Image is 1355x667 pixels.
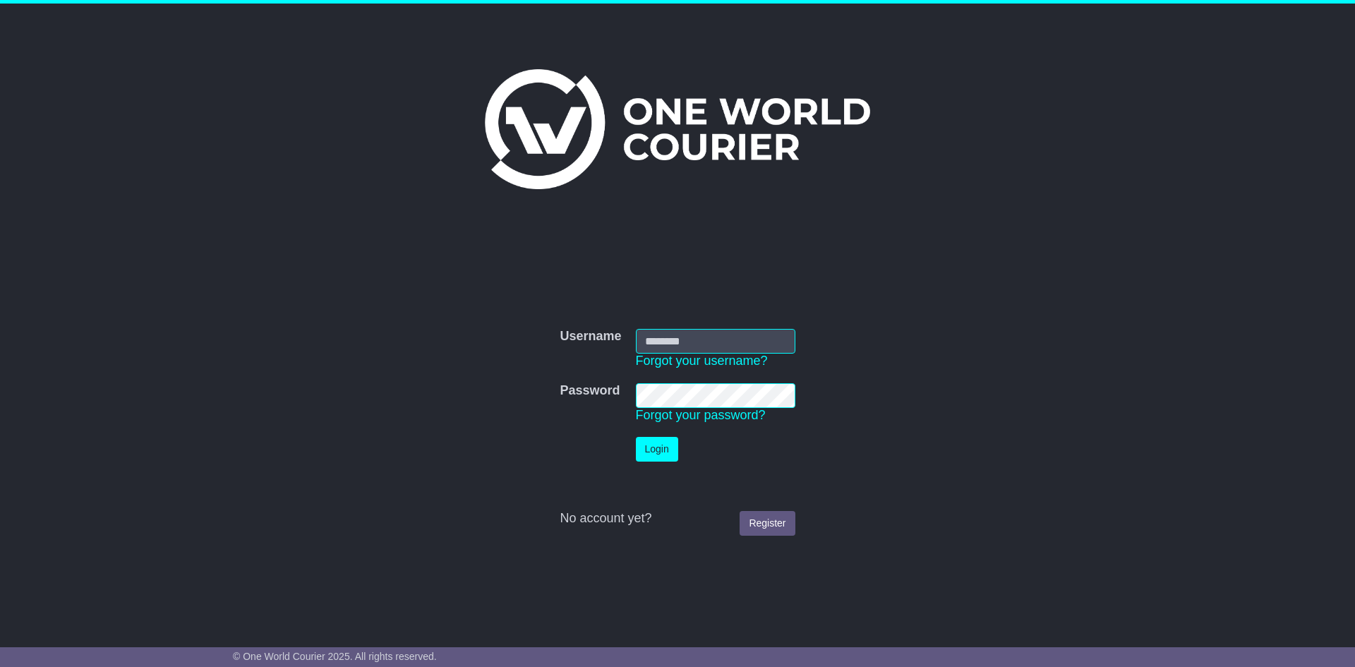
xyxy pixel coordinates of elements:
label: Password [560,383,620,399]
a: Forgot your password? [636,408,766,422]
div: No account yet? [560,511,795,527]
button: Login [636,437,678,462]
span: © One World Courier 2025. All rights reserved. [233,651,437,662]
a: Forgot your username? [636,354,768,368]
label: Username [560,329,621,344]
img: One World [485,69,870,189]
a: Register [740,511,795,536]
